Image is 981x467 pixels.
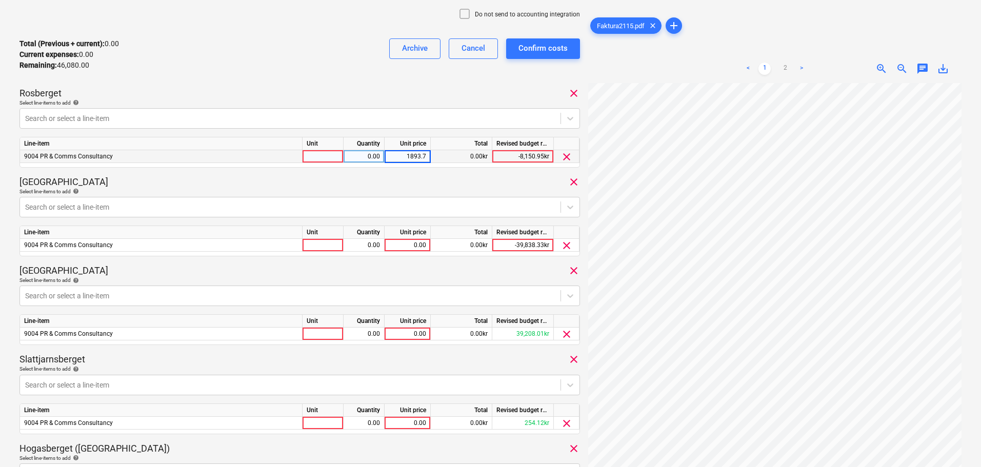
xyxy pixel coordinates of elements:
[348,150,380,163] div: 0.00
[71,99,79,106] span: help
[568,442,580,455] span: clear
[492,239,554,252] div: -39,838.33kr
[24,330,113,337] span: 9004 PR & Comms Consultancy
[20,315,303,328] div: Line-item
[560,417,573,430] span: clear
[930,418,981,467] iframe: Chat Widget
[568,87,580,99] span: clear
[344,315,385,328] div: Quantity
[492,315,554,328] div: Revised budget remaining
[71,277,79,283] span: help
[24,153,113,160] span: 9004 PR & Comms Consultancy
[348,328,380,340] div: 0.00
[19,49,93,60] p: 0.00
[916,63,929,75] span: chat
[19,353,85,366] p: Slattjarnsberget
[492,137,554,150] div: Revised budget remaining
[20,137,303,150] div: Line-item
[568,176,580,188] span: clear
[492,417,554,430] div: 254.12kr
[71,366,79,372] span: help
[385,226,431,239] div: Unit price
[19,60,89,71] p: 46,080.00
[24,419,113,427] span: 9004 PR & Comms Consultancy
[385,404,431,417] div: Unit price
[896,63,908,75] span: zoom_out
[303,226,344,239] div: Unit
[19,442,170,455] p: Hogasberget ([GEOGRAPHIC_DATA])
[560,239,573,252] span: clear
[19,176,108,188] p: [GEOGRAPHIC_DATA]
[71,455,79,461] span: help
[492,150,554,163] div: -8,150.95kr
[24,241,113,249] span: 9004 PR & Comms Consultancy
[348,239,380,252] div: 0.00
[795,63,808,75] a: Next page
[389,328,426,340] div: 0.00
[385,315,431,328] div: Unit price
[19,277,580,283] div: Select line-items to add
[344,404,385,417] div: Quantity
[20,226,303,239] div: Line-item
[475,10,580,19] p: Do not send to accounting integration
[591,22,651,30] span: Faktura2115.pdf
[937,63,949,75] span: save_alt
[560,328,573,340] span: clear
[19,61,57,69] strong: Remaining :
[389,417,426,430] div: 0.00
[20,404,303,417] div: Line-item
[348,417,380,430] div: 0.00
[449,38,498,59] button: Cancel
[71,188,79,194] span: help
[19,188,580,195] div: Select line-items to add
[431,137,492,150] div: Total
[19,87,62,99] p: Rosberget
[518,42,568,55] div: Confirm costs
[647,19,659,32] span: clear
[779,63,791,75] a: Page 2
[568,265,580,277] span: clear
[19,366,580,372] div: Select line-items to add
[19,50,79,58] strong: Current expenses :
[303,404,344,417] div: Unit
[431,328,492,340] div: 0.00kr
[875,63,888,75] span: zoom_in
[492,404,554,417] div: Revised budget remaining
[19,265,108,277] p: [GEOGRAPHIC_DATA]
[385,137,431,150] div: Unit price
[431,315,492,328] div: Total
[560,151,573,163] span: clear
[344,137,385,150] div: Quantity
[344,226,385,239] div: Quantity
[402,42,428,55] div: Archive
[431,404,492,417] div: Total
[431,239,492,252] div: 0.00kr
[303,137,344,150] div: Unit
[431,150,492,163] div: 0.00kr
[492,226,554,239] div: Revised budget remaining
[506,38,580,59] button: Confirm costs
[19,38,119,49] p: 0.00
[758,63,771,75] a: Page 1 is your current page
[19,39,105,48] strong: Total (Previous + current) :
[668,19,680,32] span: add
[492,328,554,340] div: 39,208.01kr
[19,99,580,106] div: Select line-items to add
[389,239,426,252] div: 0.00
[303,315,344,328] div: Unit
[462,42,485,55] div: Cancel
[431,417,492,430] div: 0.00kr
[568,353,580,366] span: clear
[431,226,492,239] div: Total
[19,455,580,461] div: Select line-items to add
[389,38,441,59] button: Archive
[590,17,662,34] div: Faktura2115.pdf
[742,63,754,75] a: Previous page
